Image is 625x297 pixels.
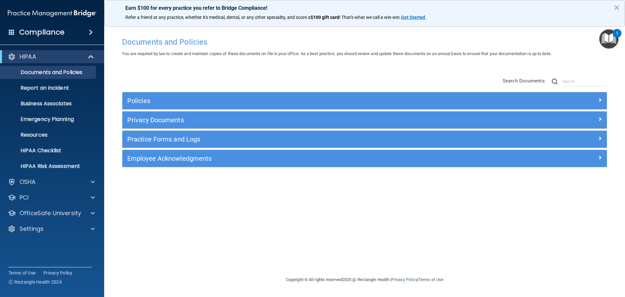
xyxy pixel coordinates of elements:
[418,277,443,282] a: Terms of Use
[599,29,618,49] button: Open Resource Center, 1 new notification
[127,115,602,125] a: Privacy Documents
[127,116,481,124] h5: Privacy Documents
[127,155,481,162] h5: Employee Acknowledgments
[125,5,604,11] p: Earn $100 for every practice you refer to Bridge Compliance!
[127,136,481,143] h5: Practice Forms and Logs
[20,225,44,233] p: Settings
[246,269,483,290] div: Copyright © All rights reserved 2025 @ Rectangle Health | |
[8,178,95,186] a: OSHA
[125,15,311,20] span: Refer a friend at any practice, whether it's medical, dental, or any other speciality, and score a
[127,97,481,104] h5: Policies
[20,209,81,217] p: OfficeSafe University
[20,53,36,61] p: HIPAA
[127,96,602,106] a: Policies
[19,28,64,37] h4: Compliance
[20,178,36,186] p: OSHA
[311,15,339,20] strong: $100 gift card
[339,15,401,20] span: ! That's what we call a win-win.
[8,7,96,20] img: PMB logo
[122,51,551,56] span: You are required by law to create and maintain copies of these documents on file in your office. ...
[391,277,417,282] a: Privacy Policy
[127,134,602,144] a: Practice Forms and Logs
[127,153,602,164] a: Employee Acknowledgments
[503,78,546,84] span: Search Documents:
[4,85,93,91] p: Report an Incident
[20,194,29,201] p: PCI
[8,194,95,201] a: PCI
[4,147,93,154] p: HIPAA Checklist
[122,38,607,46] h4: Documents and Policies
[401,15,426,20] a: Get Started
[562,77,607,86] input: Search
[8,53,94,61] a: HIPAA
[4,100,93,107] p: Business Associates
[8,270,35,276] a: Terms of Use
[552,79,558,84] img: ic-search.3b580494.png
[8,209,95,217] a: OfficeSafe University
[8,279,62,285] span: Ⓒ Rectangle Health 2024
[43,270,73,276] a: Privacy Policy
[4,132,93,138] p: Resources
[4,116,93,123] p: Emergency Planning
[401,15,425,20] strong: Get Started
[4,69,93,76] p: Documents and Policies
[616,33,618,42] div: 1
[8,225,95,233] a: Settings
[614,2,620,13] button: Close
[4,163,93,170] p: HIPAA Risk Assessment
